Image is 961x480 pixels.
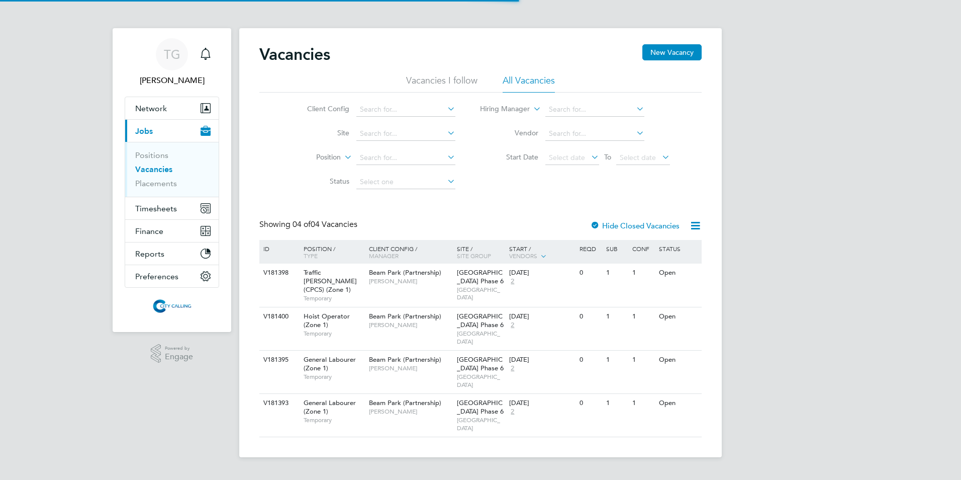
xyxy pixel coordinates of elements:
input: Search for... [356,127,455,141]
span: Temporary [304,330,364,338]
span: Jobs [135,126,153,136]
div: Reqd [577,240,603,257]
span: [PERSON_NAME] [369,364,452,372]
span: Preferences [135,272,178,281]
a: Vacancies [135,165,172,174]
span: General Labourer (Zone 1) [304,398,356,416]
span: [PERSON_NAME] [369,277,452,285]
li: Vacancies I follow [406,74,477,93]
div: 0 [577,264,603,282]
img: citycalling-logo-retina.png [150,298,194,314]
label: Hiring Manager [472,104,530,114]
span: Powered by [165,344,193,353]
span: [GEOGRAPHIC_DATA] [457,330,505,345]
a: Powered byEngage [151,344,194,363]
div: 1 [604,351,630,369]
div: Showing [259,219,359,230]
div: Open [656,307,700,326]
div: Site / [454,240,507,264]
span: 04 of [293,219,311,229]
div: Open [656,394,700,413]
div: Conf [630,240,656,257]
span: Beam Park (Partnership) [369,268,441,277]
span: 2 [509,408,516,416]
span: Beam Park (Partnership) [369,312,441,321]
div: [DATE] [509,356,574,364]
li: All Vacancies [503,74,555,93]
div: Open [656,264,700,282]
span: Temporary [304,294,364,302]
span: Type [304,252,318,260]
span: [GEOGRAPHIC_DATA] [457,286,505,301]
label: Start Date [480,152,538,162]
span: Select date [549,153,585,162]
h2: Vacancies [259,44,330,64]
span: Temporary [304,373,364,381]
div: 1 [604,307,630,326]
div: Sub [604,240,630,257]
div: 0 [577,307,603,326]
span: Finance [135,226,163,236]
div: Open [656,351,700,369]
span: Engage [165,353,193,361]
span: [PERSON_NAME] [369,408,452,416]
nav: Main navigation [113,28,231,332]
div: 1 [604,394,630,413]
span: Temporary [304,416,364,424]
div: Jobs [125,142,219,197]
span: [GEOGRAPHIC_DATA] Phase 6 [457,268,504,285]
a: Placements [135,179,177,188]
input: Search for... [545,103,644,117]
button: Network [125,97,219,119]
span: 2 [509,321,516,330]
span: Site Group [457,252,491,260]
div: Start / [507,240,577,265]
span: Timesheets [135,204,177,213]
label: Status [292,177,349,186]
span: 2 [509,277,516,286]
div: Client Config / [366,240,454,264]
div: Position / [296,240,366,264]
div: V181395 [261,351,296,369]
span: Network [135,104,167,113]
span: Traffic [PERSON_NAME] (CPCS) (Zone 1) [304,268,357,294]
label: Hide Closed Vacancies [590,221,680,230]
label: Position [283,152,341,163]
button: Preferences [125,265,219,287]
span: Beam Park (Partnership) [369,355,441,364]
span: Vendors [509,252,537,260]
input: Search for... [545,127,644,141]
span: Hoist Operator (Zone 1) [304,312,350,329]
span: [PERSON_NAME] [369,321,452,329]
div: 1 [630,264,656,282]
div: V181398 [261,264,296,282]
button: Reports [125,243,219,265]
div: [DATE] [509,312,574,321]
input: Search for... [356,103,455,117]
span: Select date [620,153,656,162]
a: Positions [135,150,168,160]
button: New Vacancy [642,44,702,60]
div: Status [656,240,700,257]
span: [GEOGRAPHIC_DATA] [457,373,505,388]
span: [GEOGRAPHIC_DATA] [457,416,505,432]
div: V181400 [261,307,296,326]
button: Timesheets [125,197,219,219]
span: Toby Gibbs [125,74,219,87]
div: [DATE] [509,269,574,277]
div: 0 [577,351,603,369]
label: Site [292,128,349,137]
div: 0 [577,394,603,413]
div: [DATE] [509,399,574,408]
label: Vendor [480,128,538,137]
span: TG [164,48,180,61]
span: Manager [369,252,399,260]
span: Reports [135,249,164,259]
div: ID [261,240,296,257]
input: Search for... [356,151,455,165]
a: Go to home page [125,298,219,314]
div: 1 [630,394,656,413]
input: Select one [356,175,455,189]
span: 2 [509,364,516,373]
div: 1 [630,351,656,369]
